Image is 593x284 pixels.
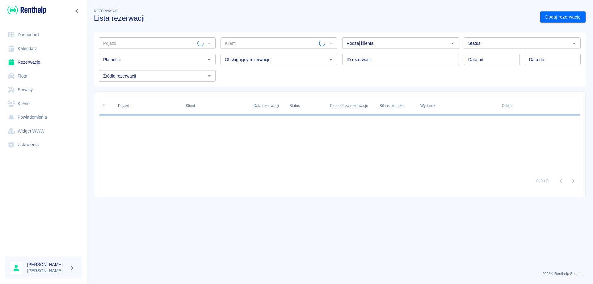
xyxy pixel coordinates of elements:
[536,178,549,184] p: 0–0 z 0
[186,97,195,114] div: Klient
[5,110,82,124] a: Powiadomienia
[99,97,115,114] div: #
[5,124,82,138] a: Widget WWW
[205,72,213,80] button: Otwórz
[73,7,82,15] button: Zwiń nawigację
[27,268,67,274] p: [PERSON_NAME]
[499,97,580,114] div: Odbiór
[94,9,118,13] span: Rezerwacje
[326,55,335,64] button: Otwórz
[94,14,535,23] h3: Lista rezerwacji
[380,97,405,114] div: Bilans płatności
[420,97,435,114] div: Wydanie
[5,138,82,152] a: Ustawienia
[327,97,376,114] div: Płatność za rezerwację
[5,28,82,42] a: Dashboard
[254,97,279,114] div: Data rezerwacji
[286,97,327,114] div: Status
[183,97,251,114] div: Klient
[115,97,183,114] div: Pojazd
[289,97,300,114] div: Status
[94,271,586,277] p: 2025 © Renthelp Sp. z o.o.
[103,97,105,114] div: #
[417,97,498,114] div: Wydanie
[448,39,457,48] button: Otwórz
[118,97,129,114] div: Pojazd
[464,54,520,65] input: DD.MM.YYYY
[376,97,417,114] div: Bilans płatności
[570,39,578,48] button: Otwórz
[5,83,82,97] a: Serwisy
[5,42,82,56] a: Kalendarz
[205,55,213,64] button: Otwórz
[7,5,46,15] img: Renthelp logo
[330,97,368,114] div: Płatność za rezerwację
[250,97,286,114] div: Data rezerwacji
[5,69,82,83] a: Flota
[5,97,82,111] a: Klienci
[540,11,586,23] a: Dodaj rezerwację
[5,55,82,69] a: Rezerwacje
[502,97,513,114] div: Odbiór
[27,261,67,268] h6: [PERSON_NAME]
[525,54,581,65] input: DD.MM.YYYY
[5,5,46,15] a: Renthelp logo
